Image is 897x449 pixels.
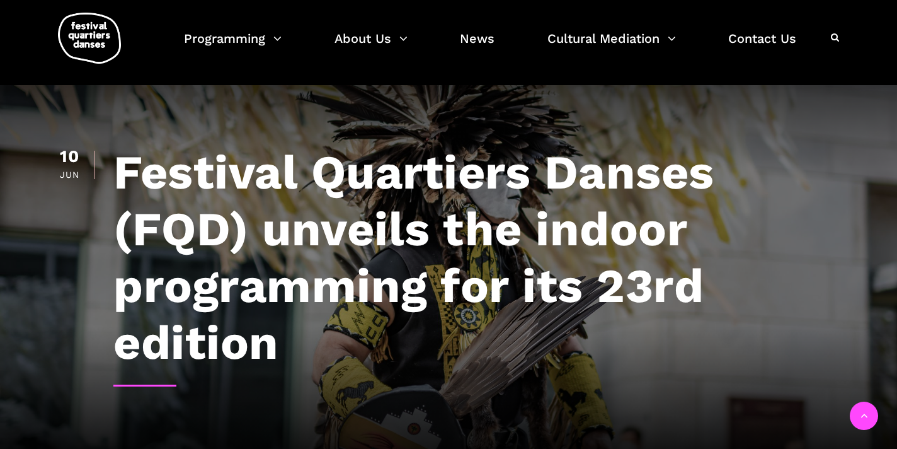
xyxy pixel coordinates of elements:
a: News [460,28,494,65]
img: logo-fqd-med [58,13,121,64]
a: Contact Us [728,28,796,65]
div: Jun [58,170,81,179]
a: Cultural Mediation [547,28,676,65]
a: About Us [334,28,408,65]
div: 10 [58,148,81,165]
a: Programming [184,28,282,65]
h1: Festival Quartiers Danses (FQD) unveils the indoor programming for its 23rd edition [113,144,839,371]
